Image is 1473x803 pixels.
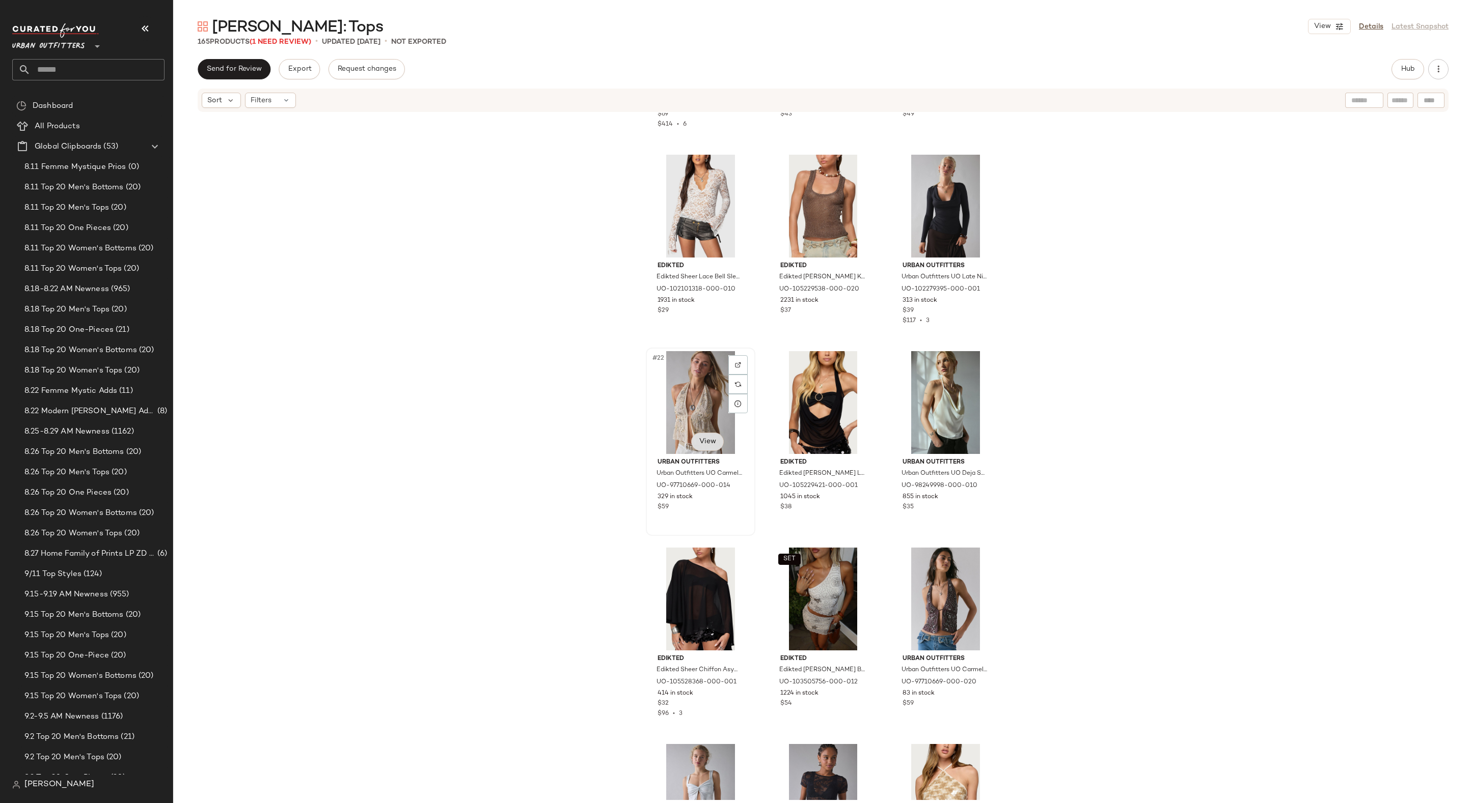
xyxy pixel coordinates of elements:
[1308,19,1351,34] button: View
[658,654,744,664] span: Edikted
[279,59,320,79] button: Export
[24,161,126,173] span: 8.11 Femme Mystique Prios
[122,365,140,377] span: (20)
[110,304,127,316] span: (20)
[81,568,102,580] span: (124)
[24,568,81,580] span: 9/11 Top Styles
[649,351,752,454] img: 97710669_014_b
[691,433,724,451] button: View
[698,438,716,446] span: View
[903,110,914,119] span: $49
[108,589,129,600] span: (955)
[137,507,154,519] span: (20)
[12,23,99,38] img: cfy_white_logo.C9jOOHJF.svg
[109,629,126,641] span: (20)
[903,306,914,316] span: $39
[24,779,94,791] span: [PERSON_NAME]
[24,711,99,723] span: 9.2-9.5 AM Newness
[658,306,669,316] span: $29
[112,487,129,499] span: (20)
[24,283,109,295] span: 8.18-8.22 AM Newness
[658,689,693,698] span: 414 in stock
[35,121,80,132] span: All Products
[24,263,122,275] span: 8.11 Top 20 Women's Tops
[24,446,124,458] span: 8.26 Top 20 Men's Bottoms
[780,306,791,316] span: $37
[109,202,126,214] span: (20)
[24,589,108,600] span: 9.15-9.19 AM Newness
[772,548,875,650] img: 103505756_012_m
[24,324,114,336] span: 8.18 Top 20 One-Pieces
[24,222,111,234] span: 8.11 Top 20 One Pieces
[24,609,124,621] span: 9.15 Top 20 Men's Bottoms
[24,772,108,784] span: 9.2 Top 20 One-Pieces
[780,110,792,119] span: $43
[12,781,20,789] img: svg%3e
[1359,21,1383,32] a: Details
[657,469,743,478] span: Urban Outfitters UO Carmellia Embellished Split-Front Flyaway Halter Top in Neutral, Women's at U...
[35,141,101,153] span: Global Clipboards
[658,699,669,708] span: $32
[24,691,122,702] span: 9.15 Top 20 Women's Tops
[649,155,752,257] img: 102101318_010_m
[1401,65,1415,73] span: Hub
[198,59,270,79] button: Send for Review
[679,710,683,717] span: 3
[779,273,865,282] span: Edikted [PERSON_NAME] Knit Tank Top in Brown, Women's at Urban Outfitters
[1392,59,1424,79] button: Hub
[250,38,311,46] span: (1 Need Review)
[903,296,937,305] span: 313 in stock
[124,609,141,621] span: (20)
[779,678,858,687] span: UO-103505756-000-012
[657,666,743,675] span: Edikted Sheer Chiffon Asymmetric Poncho Top in Black, Women's at Urban Outfitters
[24,670,137,682] span: 9.15 Top 20 Women's Bottoms
[779,469,865,478] span: Edikted [PERSON_NAME] Layered Bra Cowl Neck Top in Black, Women's at Urban Outfitters
[119,731,134,743] span: (21)
[903,262,989,271] span: Urban Outfitters
[779,285,859,294] span: UO-105229538-000-020
[902,666,988,675] span: Urban Outfitters UO Carmellia Embellished Split-Front Flyaway Halter Top in Brown, Women's at Urb...
[903,654,989,664] span: Urban Outfitters
[903,699,914,708] span: $59
[894,155,997,257] img: 102279395_001_b
[902,273,988,282] span: Urban Outfitters UO Late Night Jersey Knit Long Sleeve Cowl Neck Top in Black, Women's at Urban O...
[124,182,141,193] span: (20)
[322,37,380,47] p: updated [DATE]
[101,141,118,153] span: (53)
[780,458,866,467] span: Edikted
[903,318,916,324] span: $117
[155,406,167,417] span: (8)
[779,481,858,491] span: UO-105229421-000-001
[658,493,693,502] span: 329 in stock
[651,353,666,363] span: #22
[658,503,669,512] span: $59
[24,467,110,478] span: 8.26 Top 20 Men's Tops
[657,481,730,491] span: UO-97710669-000-014
[111,222,128,234] span: (20)
[24,345,137,356] span: 8.18 Top 20 Women's Bottoms
[902,285,980,294] span: UO-102279395-000-001
[902,481,977,491] span: UO-98249998-000-010
[894,548,997,650] img: 97710669_020_b
[673,121,683,128] span: •
[902,678,976,687] span: UO-97710669-000-020
[779,666,865,675] span: Edikted [PERSON_NAME] Beaded Backless One Shoulder Top in Cream, Women's at Urban Outfitters
[117,385,133,397] span: (11)
[137,670,154,682] span: (20)
[894,351,997,454] img: 98249998_010_b
[126,161,139,173] span: (0)
[24,731,119,743] span: 9.2 Top 20 Men's Bottoms
[33,100,73,112] span: Dashboard
[772,351,875,454] img: 105229421_001_m
[24,202,109,214] span: 8.11 Top 20 Men's Tops
[109,650,126,662] span: (20)
[287,65,311,73] span: Export
[658,262,744,271] span: Edikted
[903,493,938,502] span: 855 in stock
[735,381,741,387] img: svg%3e
[780,296,819,305] span: 2231 in stock
[108,772,126,784] span: (20)
[137,243,154,254] span: (20)
[1314,22,1331,31] span: View
[212,17,383,38] span: [PERSON_NAME]: Tops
